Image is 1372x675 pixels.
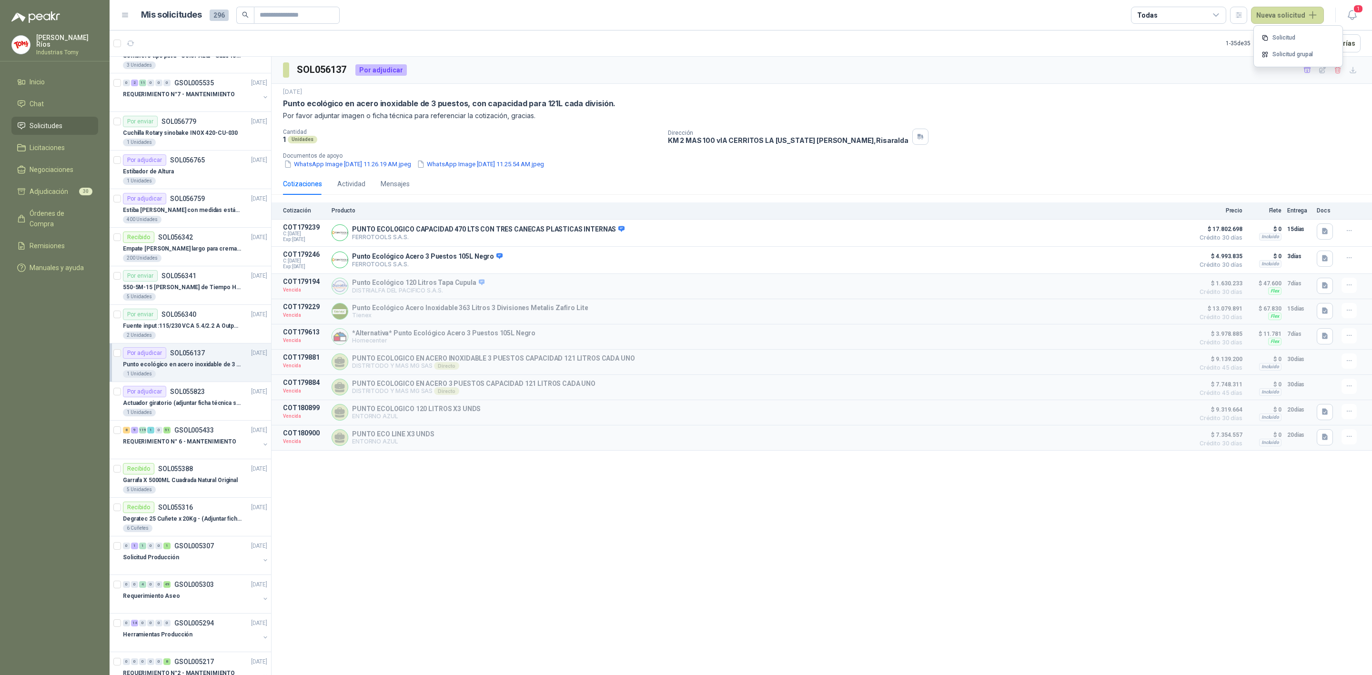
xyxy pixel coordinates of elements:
[1195,353,1242,365] span: $ 9.139.200
[1226,36,1281,51] div: 1 - 35 de 35
[139,581,146,588] div: 4
[1248,223,1281,235] p: $ 0
[174,543,214,549] p: GSOL005307
[123,620,130,626] div: 0
[123,617,269,648] a: 0 14 0 0 0 0 GSOL005294[DATE] Herramientas Producción
[174,427,214,433] p: GSOL005433
[131,581,138,588] div: 0
[283,303,326,311] p: COT179229
[352,312,588,319] p: Tienex
[158,234,193,241] p: SOL056342
[352,304,588,312] p: Punto Ecológico Acero Inoxidable 363 Litros 3 Divisiones Metalis Zafiro Lite
[123,129,238,138] p: Cuchilla Rotary sinobake INOX 420-CU-030
[283,379,326,386] p: COT179884
[123,270,158,282] div: Por enviar
[283,353,326,361] p: COT179881
[352,405,481,413] p: PUNTO ECOLOGICO 120 LITROS X3 UNDS
[251,233,267,242] p: [DATE]
[11,204,98,233] a: Órdenes de Compra
[110,151,271,189] a: Por adjudicarSOL056765[DATE] Estibador de Altura1 Unidades
[283,285,326,295] p: Vencida
[352,233,625,241] p: FERROTOOLS S.A.S.
[163,581,171,588] div: 49
[352,430,434,438] p: PUNTO ECO LINE X3 UNDS
[123,193,166,204] div: Por adjudicar
[1195,415,1242,421] span: Crédito 30 días
[1287,404,1311,415] p: 20 días
[251,272,267,281] p: [DATE]
[123,80,130,86] div: 0
[123,232,154,243] div: Recibido
[155,620,162,626] div: 0
[283,278,326,285] p: COT179194
[123,216,161,223] div: 400 Unidades
[1248,303,1281,314] p: $ 67.830
[1268,338,1281,345] div: Flex
[251,194,267,203] p: [DATE]
[155,581,162,588] div: 0
[1248,379,1281,390] p: $ 0
[352,362,635,370] p: DISTRITODO Y MAS MG SAS
[123,581,130,588] div: 0
[1195,278,1242,289] span: $ 1.630.233
[123,167,174,176] p: Estibador de Altura
[283,111,1361,121] p: Por favor adjuntar imagen o ficha técnica para referenciar la cotización, gracias.
[210,10,229,21] span: 296
[1268,312,1281,320] div: Flex
[251,580,267,589] p: [DATE]
[352,354,635,362] p: PUNTO ECOLOGICO EN ACERO INOXIDABLE 3 PUESTOS CAPACIDAD 121 LITROS CADA UNO
[30,186,68,197] span: Adjudicación
[283,159,412,169] button: WhatsApp Image [DATE] 11.26.19 AM.jpeg
[1287,223,1311,235] p: 15 días
[1195,340,1242,345] span: Crédito 30 días
[1287,328,1311,340] p: 7 días
[1195,379,1242,390] span: $ 7.748.311
[251,464,267,474] p: [DATE]
[1259,388,1281,396] div: Incluido
[123,360,242,369] p: Punto ecológico en acero inoxidable de 3 puestos, con capacidad para 121L cada división.
[155,80,162,86] div: 0
[1251,7,1324,24] button: Nueva solicitud
[332,252,348,268] img: Company Logo
[352,387,595,395] p: DISTRITODO Y MAS MG SAS
[352,225,625,234] p: PUNTO ECOLOGICO CAPACIDAD 470 LTS CON TRES CANECAS PLASTICAS INTERNAS
[288,136,317,143] div: Unidades
[123,463,154,474] div: Recibido
[352,261,503,268] p: FERROTOOLS S.A.S.
[30,164,73,175] span: Negociaciones
[1259,260,1281,268] div: Incluido
[355,64,407,76] div: Por adjudicar
[434,387,459,395] div: Directo
[283,264,326,270] span: Exp: [DATE]
[123,486,156,494] div: 5 Unidades
[251,117,267,126] p: [DATE]
[123,332,156,339] div: 2 Unidades
[1287,353,1311,365] p: 30 días
[1287,251,1311,262] p: 3 días
[283,251,326,258] p: COT179246
[170,350,205,356] p: SOL056137
[352,337,535,344] p: Homecenter
[147,80,154,86] div: 0
[1259,363,1281,371] div: Incluido
[668,130,908,136] p: Dirección
[147,543,154,549] div: 0
[283,412,326,421] p: Vencida
[1248,251,1281,262] p: $ 0
[30,77,45,87] span: Inicio
[1195,262,1242,268] span: Crédito 30 días
[163,80,171,86] div: 0
[251,542,267,551] p: [DATE]
[123,524,152,532] div: 6 Cuñetes
[1317,207,1336,214] p: Docs
[158,504,193,511] p: SOL055316
[123,116,158,127] div: Por enviar
[1195,441,1242,446] span: Crédito 30 días
[131,658,138,665] div: 0
[123,254,161,262] div: 200 Unidades
[174,620,214,626] p: GSOL005294
[668,136,908,144] p: KM 2 MAS 100 vIA CERRITOS LA [US_STATE] [PERSON_NAME] , Risaralda
[158,465,193,472] p: SOL055388
[1195,404,1242,415] span: $ 9.319.664
[283,129,660,135] p: Cantidad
